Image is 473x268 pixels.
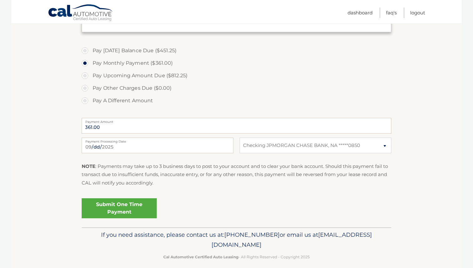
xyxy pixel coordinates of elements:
input: Payment Amount [82,118,391,134]
p: - All Rights Reserved - Copyright 2025 [86,254,387,260]
p: If you need assistance, please contact us at: or email us at [86,230,387,250]
input: Payment Date [82,138,233,153]
a: Logout [410,8,425,18]
label: Pay [DATE] Balance Due ($451.25) [82,44,391,57]
a: Cal Automotive [48,4,114,22]
strong: Cal Automotive Certified Auto Leasing [163,255,238,259]
label: Payment Processing Date [82,138,233,143]
label: Pay A Different Amount [82,94,391,107]
span: [PHONE_NUMBER] [224,231,280,238]
label: Pay Other Charges Due ($0.00) [82,82,391,94]
p: : Payments may take up to 3 business days to post to your account and to clear your bank account.... [82,162,391,187]
a: Dashboard [348,8,373,18]
label: Pay Monthly Payment ($361.00) [82,57,391,69]
strong: NOTE [82,163,95,169]
a: Submit One Time Payment [82,198,157,218]
a: FAQ's [386,8,397,18]
label: Pay Upcoming Amount Due ($812.25) [82,69,391,82]
label: Payment Amount [82,118,391,123]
